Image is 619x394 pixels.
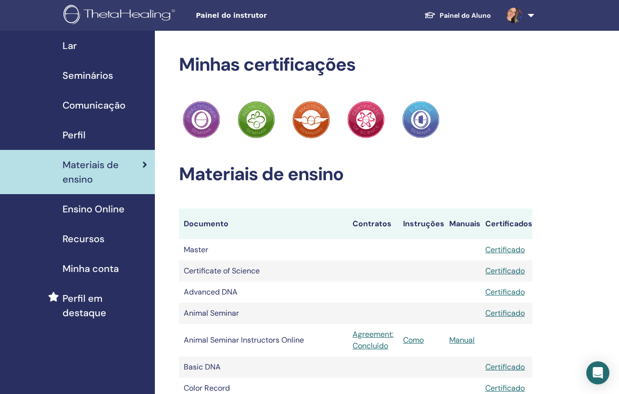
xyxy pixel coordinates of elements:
a: Certificado [485,266,525,276]
div: Open Intercom Messenger [586,361,609,384]
th: Instruções [398,209,444,239]
img: Practitioner [347,101,385,138]
a: Certificado [485,383,525,393]
span: Painel do instrutor [196,11,340,21]
th: Manuais [444,209,480,239]
span: Minha conta [63,261,119,276]
img: logo.png [63,5,178,26]
img: graduation-cap-white.svg [424,11,436,19]
a: Painel do Aluno [417,7,499,25]
h2: Minhas certificações [179,54,532,76]
a: Agreement: Concluído [353,329,393,352]
td: Advanced DNA [179,282,348,303]
td: Animal Seminar [179,303,348,324]
a: Como [403,335,424,345]
img: Practitioner [402,101,440,138]
img: Practitioner [238,101,275,138]
td: Basic DNA [179,357,348,378]
a: Certificado [485,245,525,255]
td: Master [179,239,348,260]
span: Recursos [63,232,104,246]
span: Ensino Online [63,202,125,216]
th: Contratos [348,209,398,239]
th: Certificados [480,209,532,239]
span: Perfil em destaque [63,291,147,320]
a: Certificado [485,308,525,318]
h2: Materiais de ensino [179,163,532,185]
td: Animal Seminar Instructors Online [179,324,348,357]
img: default.jpg [506,8,522,23]
a: Manual [449,335,475,345]
span: Lar [63,38,77,53]
span: Seminários [63,68,113,83]
span: Materiais de ensino [63,158,142,186]
img: Practitioner [292,101,330,138]
th: Documento [179,209,348,239]
img: Practitioner [183,101,220,138]
span: Perfil [63,128,86,142]
td: Certificate of Science [179,260,348,282]
span: Comunicação [63,98,126,112]
a: Certificado [485,362,525,372]
a: Certificado [485,287,525,297]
